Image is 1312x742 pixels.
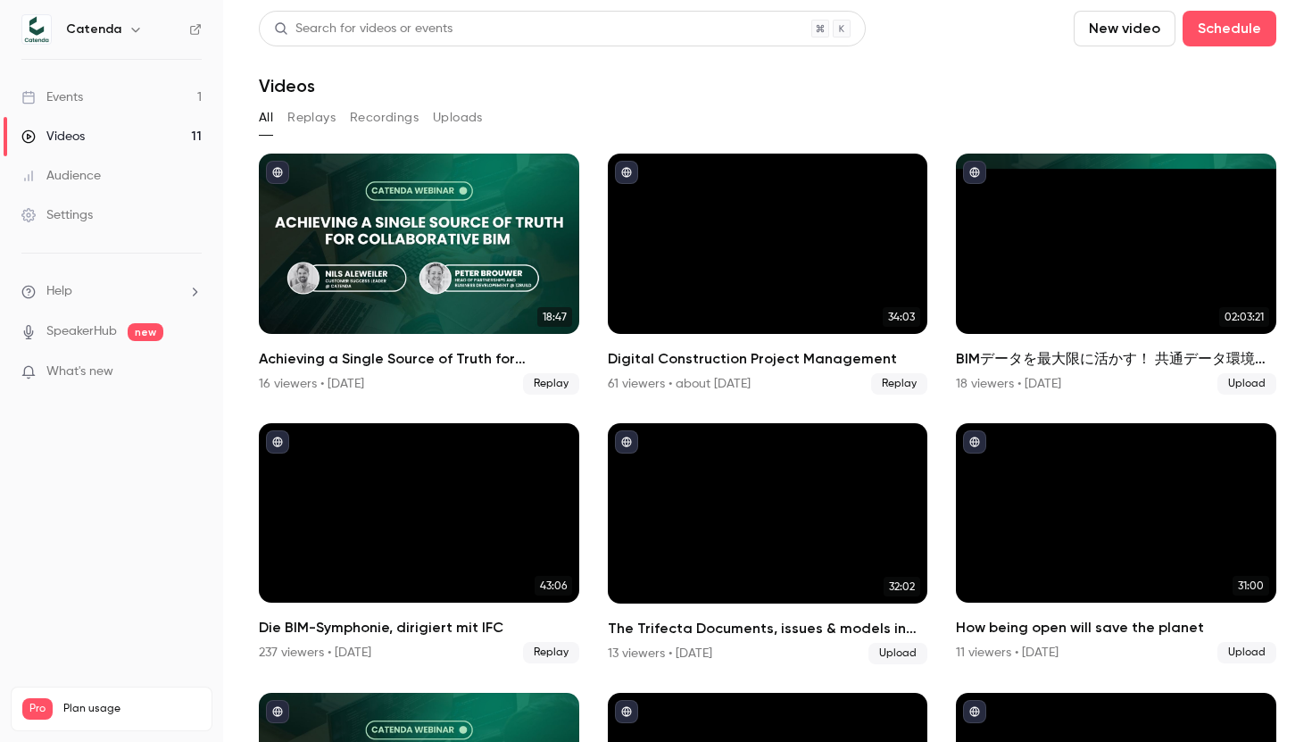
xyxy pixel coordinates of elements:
[608,154,928,395] a: 34:03Digital Construction Project Management61 viewers • about [DATE]Replay
[884,577,920,596] span: 32:02
[956,617,1276,638] h2: How being open will save the planet
[274,20,453,38] div: Search for videos or events
[266,430,289,454] button: published
[1217,642,1276,663] span: Upload
[883,307,920,327] span: 34:03
[608,423,928,664] a: 32:02The Trifecta Documents, issues & models in [GEOGRAPHIC_DATA] with Catenda Hub13 viewers • [D...
[608,154,928,395] li: Digital Construction Project Management
[1183,11,1276,46] button: Schedule
[868,643,927,664] span: Upload
[956,423,1276,664] li: How being open will save the planet
[259,617,579,638] h2: Die BIM-Symphonie, dirigiert mit IFC
[46,322,117,341] a: SpeakerHub
[128,323,163,341] span: new
[21,88,83,106] div: Events
[608,423,928,664] li: The Trifecta Documents, issues & models in Solibri with Catenda Hub
[956,154,1276,395] li: BIMデータを最大限に活かす！ 共通データ環境（CDE）を使ったプロジェクト最適化
[22,15,51,44] img: Catenda
[259,154,579,395] a: 18:47Achieving a Single Source of Truth for Collaborative BIM with 12build & Catenda16 viewers • ...
[871,373,927,395] span: Replay
[66,21,121,38] h6: Catenda
[46,282,72,301] span: Help
[615,700,638,723] button: published
[259,348,579,370] h2: Achieving a Single Source of Truth for Collaborative BIM with 12build & Catenda
[259,75,315,96] h1: Videos
[259,104,273,132] button: All
[608,348,928,370] h2: Digital Construction Project Management
[523,642,579,663] span: Replay
[21,206,93,224] div: Settings
[21,128,85,146] div: Videos
[963,430,986,454] button: published
[259,423,579,664] a: 43:06Die BIM-Symphonie, dirigiert mit IFC237 viewers • [DATE]Replay
[963,161,986,184] button: published
[259,11,1276,731] section: Videos
[608,645,712,663] div: 13 viewers • [DATE]
[537,307,572,327] span: 18:47
[63,702,201,716] span: Plan usage
[608,375,751,393] div: 61 viewers • about [DATE]
[287,104,336,132] button: Replays
[523,373,579,395] span: Replay
[259,375,364,393] div: 16 viewers • [DATE]
[259,644,371,662] div: 237 viewers • [DATE]
[21,282,202,301] li: help-dropdown-opener
[433,104,483,132] button: Uploads
[956,644,1059,662] div: 11 viewers • [DATE]
[1219,307,1269,327] span: 02:03:21
[266,161,289,184] button: published
[1217,373,1276,395] span: Upload
[956,375,1061,393] div: 18 viewers • [DATE]
[266,700,289,723] button: published
[46,363,113,381] span: What's new
[615,430,638,454] button: published
[1074,11,1175,46] button: New video
[956,423,1276,664] a: 31:00How being open will save the planet11 viewers • [DATE]Upload
[259,423,579,664] li: Die BIM-Symphonie, dirigiert mit IFC
[1233,576,1269,596] span: 31:00
[608,618,928,639] h2: The Trifecta Documents, issues & models in [GEOGRAPHIC_DATA] with Catenda Hub
[22,698,53,720] span: Pro
[535,576,572,596] span: 43:06
[615,161,638,184] button: published
[21,167,101,185] div: Audience
[956,154,1276,395] a: 02:03:21BIMデータを最大限に活かす！ 共通データ環境（CDE）を使ったプロジェクト最適化18 viewers • [DATE]Upload
[259,154,579,395] li: Achieving a Single Source of Truth for Collaborative BIM with 12build & Catenda
[963,700,986,723] button: published
[956,348,1276,370] h2: BIMデータを最大限に活かす！ 共通データ環境（CDE）を使ったプロジェクト最適化
[350,104,419,132] button: Recordings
